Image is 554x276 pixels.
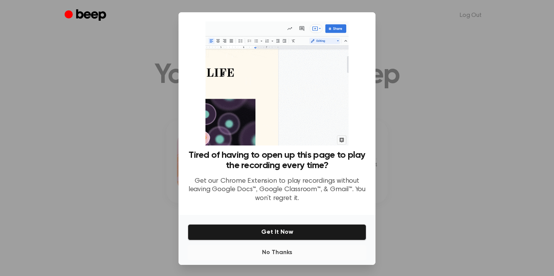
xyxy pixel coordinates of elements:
[452,6,489,25] a: Log Out
[188,224,366,240] button: Get It Now
[65,8,108,23] a: Beep
[205,21,348,145] img: Beep extension in action
[188,245,366,260] button: No Thanks
[188,150,366,171] h3: Tired of having to open up this page to play the recording every time?
[188,177,366,203] p: Get our Chrome Extension to play recordings without leaving Google Docs™, Google Classroom™, & Gm...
